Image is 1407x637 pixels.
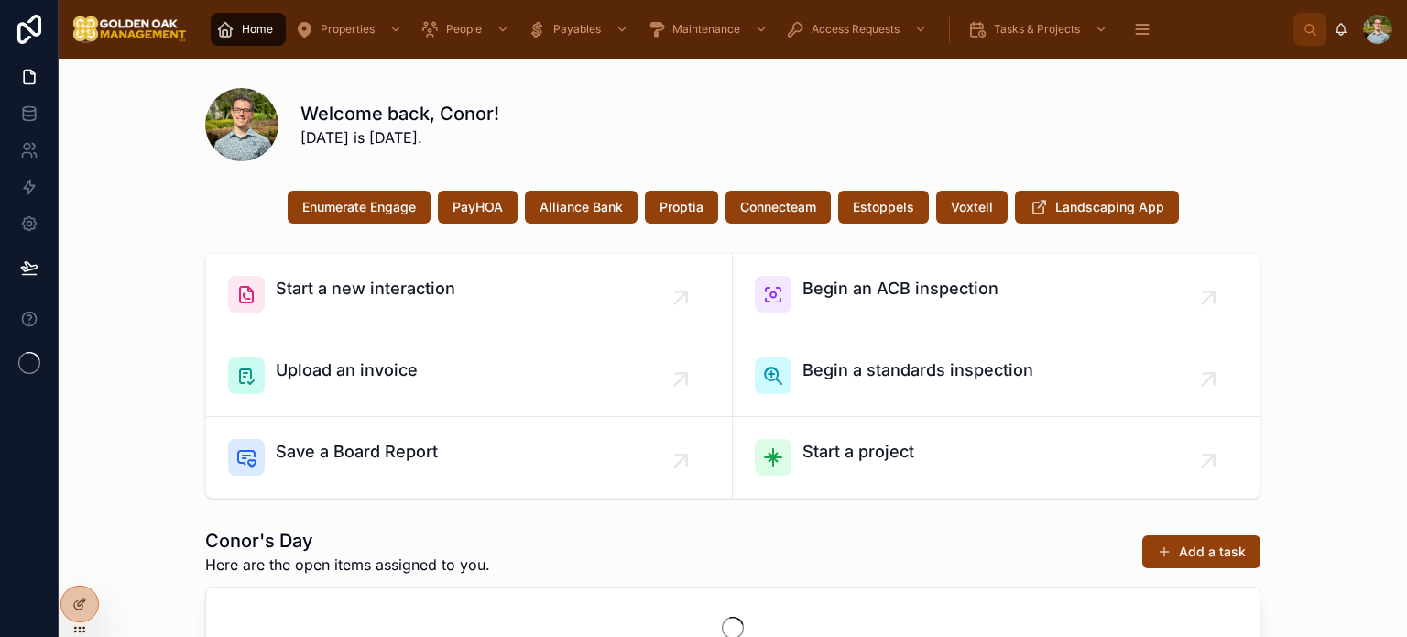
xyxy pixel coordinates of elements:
[853,198,914,216] span: Estoppels
[438,191,518,224] button: PayHOA
[641,13,777,46] a: Maintenance
[276,276,455,302] span: Start a new interaction
[540,198,623,216] span: Alliance Bank
[522,13,638,46] a: Payables
[802,357,1033,383] span: Begin a standards inspection
[780,13,936,46] a: Access Requests
[525,191,638,224] button: Alliance Bank
[553,22,601,37] span: Payables
[321,22,375,37] span: Properties
[994,22,1080,37] span: Tasks & Projects
[838,191,929,224] button: Estoppels
[276,439,438,465] span: Save a Board Report
[446,22,482,37] span: People
[802,276,998,302] span: Begin an ACB inspection
[963,13,1117,46] a: Tasks & Projects
[453,198,503,216] span: PayHOA
[300,126,499,148] span: [DATE] is [DATE].
[672,22,740,37] span: Maintenance
[725,191,831,224] button: Connecteam
[276,357,418,383] span: Upload an invoice
[936,191,1008,224] button: Voxtell
[202,9,1293,49] div: scrollable content
[645,191,718,224] button: Proptia
[733,417,1260,498] a: Start a project
[73,15,187,44] img: App logo
[415,13,518,46] a: People
[205,528,490,554] h1: Conor's Day
[242,22,273,37] span: Home
[802,439,914,465] span: Start a project
[812,22,900,37] span: Access Requests
[300,101,499,126] h1: Welcome back, Conor!
[1055,198,1164,216] span: Landscaping App
[733,335,1260,417] a: Begin a standards inspection
[302,198,416,216] span: Enumerate Engage
[211,13,286,46] a: Home
[205,554,490,576] span: Here are the open items assigned to you.
[1142,535,1260,568] button: Add a task
[660,198,703,216] span: Proptia
[206,254,733,335] a: Start a new interaction
[206,417,733,498] a: Save a Board Report
[206,335,733,417] a: Upload an invoice
[289,13,411,46] a: Properties
[1015,191,1179,224] button: Landscaping App
[288,191,431,224] button: Enumerate Engage
[951,198,993,216] span: Voxtell
[740,198,816,216] span: Connecteam
[733,254,1260,335] a: Begin an ACB inspection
